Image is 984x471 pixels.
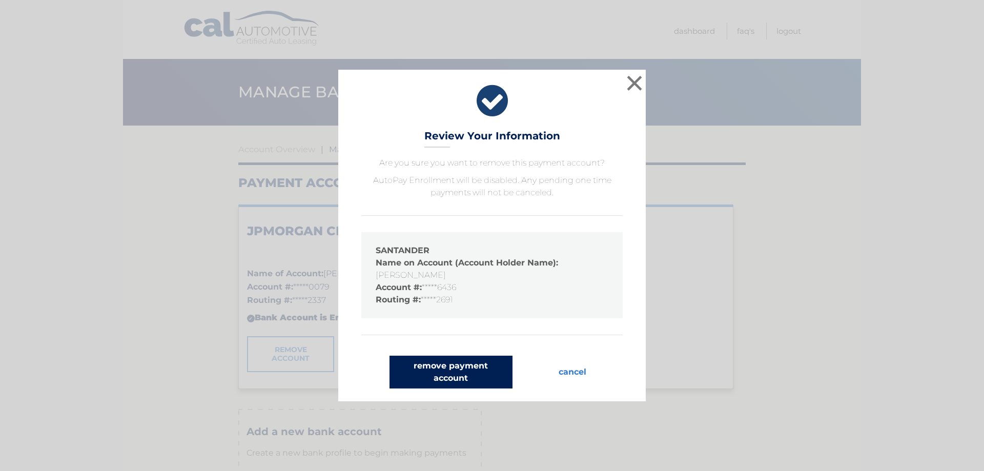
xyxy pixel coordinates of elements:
[376,282,422,292] strong: Account #:
[376,258,558,268] strong: Name on Account (Account Holder Name):
[361,157,623,169] p: Are you sure you want to remove this payment account?
[389,356,512,388] button: remove payment account
[376,257,608,281] li: [PERSON_NAME]
[376,245,429,255] strong: SANTANDER
[424,130,560,148] h3: Review Your Information
[550,356,594,388] button: cancel
[624,73,645,93] button: ×
[361,174,623,199] p: AutoPay Enrollment will be disabled. Any pending one time payments will not be canceled.
[376,295,421,304] strong: Routing #:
